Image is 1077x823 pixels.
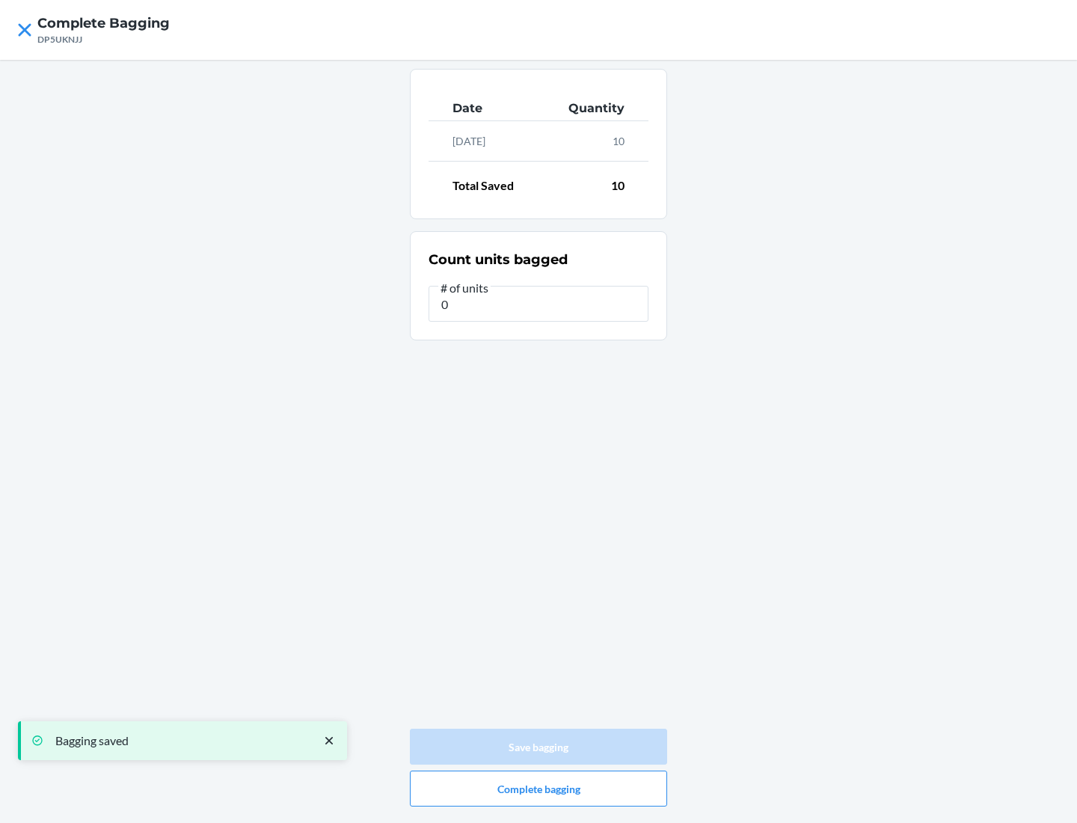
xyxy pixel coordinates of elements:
svg: close toast [322,733,337,748]
button: Save bagging [410,729,667,765]
td: [DATE] [429,121,521,162]
h4: Complete Bagging [37,13,170,33]
p: 10 [611,177,625,195]
p: Bagging saved [55,733,307,748]
th: Quantity [521,97,648,121]
td: 10 [521,121,648,162]
button: Complete bagging [410,771,667,807]
input: # of units [429,286,648,322]
span: # of units [438,281,491,296]
p: Total Saved [452,177,514,195]
div: DP5UKNJJ [37,33,170,46]
h2: Count units bagged [429,250,568,269]
th: Date [429,97,521,121]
